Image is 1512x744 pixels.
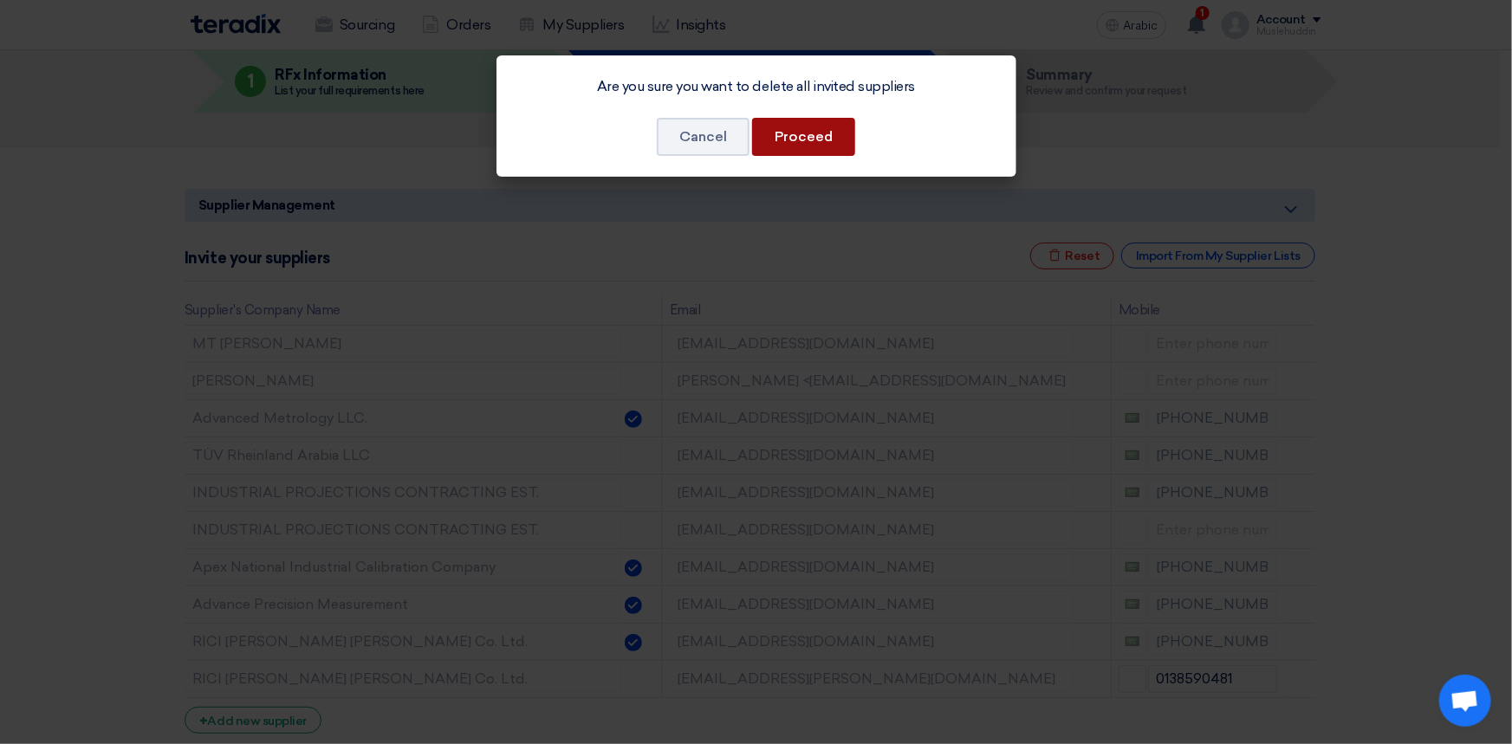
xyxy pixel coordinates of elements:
font: Are you sure you want to delete all invited suppliers [597,78,916,94]
font: Proceed [775,128,833,145]
button: Proceed [752,118,855,156]
button: Cancel [657,118,750,156]
font: Cancel [679,128,727,145]
a: Open chat [1439,675,1491,727]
